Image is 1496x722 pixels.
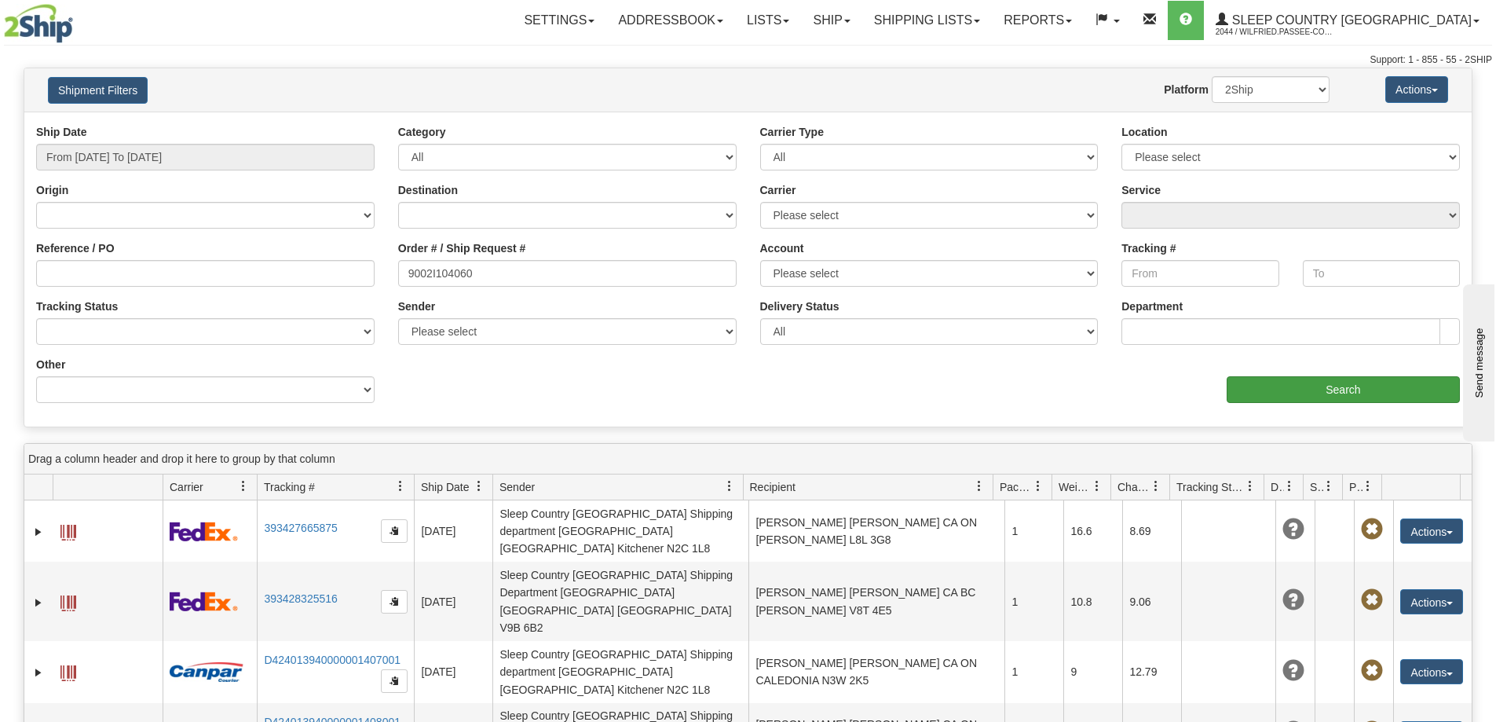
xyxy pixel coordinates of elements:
a: Expand [31,524,46,540]
a: Packages filter column settings [1025,473,1052,500]
input: To [1303,260,1460,287]
label: Other [36,357,65,372]
td: 10.8 [1063,562,1122,641]
span: Pickup Not Assigned [1361,589,1383,611]
span: Unknown [1282,519,1304,541]
a: Recipient filter column settings [966,473,993,500]
td: Sleep Country [GEOGRAPHIC_DATA] Shipping Department [GEOGRAPHIC_DATA] [GEOGRAPHIC_DATA] [GEOGRAPH... [492,562,748,641]
label: Ship Date [36,124,87,140]
a: Delivery Status filter column settings [1276,473,1303,500]
td: 9 [1063,641,1122,702]
label: Platform [1164,82,1209,97]
span: Recipient [750,479,796,495]
a: Sender filter column settings [716,473,743,500]
td: [DATE] [414,641,492,702]
td: 1 [1004,500,1063,562]
span: Pickup Not Assigned [1361,519,1383,541]
button: Copy to clipboard [381,519,408,543]
a: Addressbook [606,1,735,40]
td: [PERSON_NAME] [PERSON_NAME] CA BC [PERSON_NAME] V8T 4E5 [748,562,1004,641]
a: Tracking Status filter column settings [1237,473,1264,500]
span: Shipment Issues [1310,479,1323,495]
button: Actions [1400,659,1463,684]
a: Sleep Country [GEOGRAPHIC_DATA] 2044 / Wilfried.Passee-Coutrin [1204,1,1491,40]
a: 393427665875 [264,522,337,534]
span: Sender [499,479,535,495]
a: Charge filter column settings [1143,473,1169,500]
td: [PERSON_NAME] [PERSON_NAME] CA ON [PERSON_NAME] L8L 3G8 [748,500,1004,562]
td: 9.06 [1122,562,1181,641]
label: Destination [398,182,458,198]
label: Origin [36,182,68,198]
a: Expand [31,665,46,680]
label: Sender [398,299,435,314]
input: Search [1227,376,1460,403]
span: Tracking # [264,479,315,495]
span: Delivery Status [1271,479,1284,495]
a: 393428325516 [264,592,337,605]
td: Sleep Country [GEOGRAPHIC_DATA] Shipping department [GEOGRAPHIC_DATA] [GEOGRAPHIC_DATA] Kitchener... [492,641,748,702]
div: grid grouping header [24,444,1472,475]
input: From [1121,260,1278,287]
a: Shipment Issues filter column settings [1315,473,1342,500]
a: Pickup Status filter column settings [1355,473,1381,500]
a: Weight filter column settings [1084,473,1110,500]
iframe: chat widget [1460,280,1494,441]
button: Actions [1400,519,1463,544]
label: Tracking # [1121,240,1176,256]
a: Expand [31,595,46,610]
label: Account [760,240,804,256]
a: Ship [801,1,861,40]
span: 2044 / Wilfried.Passee-Coutrin [1216,24,1333,40]
span: Charge [1117,479,1150,495]
label: Order # / Ship Request # [398,240,526,256]
span: Packages [1000,479,1033,495]
span: Unknown [1282,589,1304,611]
img: logo2044.jpg [4,4,73,43]
label: Department [1121,299,1183,314]
span: Tracking Status [1176,479,1245,495]
span: Carrier [170,479,203,495]
button: Actions [1400,589,1463,614]
span: Unknown [1282,660,1304,682]
td: [DATE] [414,500,492,562]
td: 1 [1004,562,1063,641]
button: Copy to clipboard [381,590,408,614]
a: Carrier filter column settings [230,473,257,500]
td: [PERSON_NAME] [PERSON_NAME] CA ON CALEDONIA N3W 2K5 [748,641,1004,702]
label: Tracking Status [36,299,118,314]
a: Ship Date filter column settings [466,473,492,500]
a: Settings [512,1,606,40]
td: Sleep Country [GEOGRAPHIC_DATA] Shipping department [GEOGRAPHIC_DATA] [GEOGRAPHIC_DATA] Kitchener... [492,500,748,562]
td: 1 [1004,641,1063,702]
td: 16.6 [1063,500,1122,562]
label: Location [1121,124,1167,140]
label: Service [1121,182,1161,198]
label: Carrier [760,182,796,198]
span: Pickup Status [1349,479,1362,495]
div: Send message [12,13,145,25]
img: 14 - Canpar [170,662,243,682]
span: Pickup Not Assigned [1361,660,1383,682]
a: Label [60,518,76,543]
a: Label [60,588,76,614]
img: 2 - FedEx Express® [170,522,238,541]
label: Carrier Type [760,124,824,140]
a: Label [60,658,76,684]
a: Reports [992,1,1084,40]
a: Tracking # filter column settings [387,473,414,500]
button: Actions [1385,76,1448,103]
td: 8.69 [1122,500,1181,562]
span: Ship Date [421,479,469,495]
div: Support: 1 - 855 - 55 - 2SHIP [4,53,1492,67]
td: [DATE] [414,562,492,641]
button: Copy to clipboard [381,669,408,693]
img: 2 - FedEx Express® [170,592,238,611]
span: Weight [1059,479,1092,495]
label: Delivery Status [760,299,839,314]
label: Category [398,124,446,140]
a: Shipping lists [862,1,992,40]
label: Reference / PO [36,240,115,256]
span: Sleep Country [GEOGRAPHIC_DATA] [1228,13,1472,27]
a: D424013940000001407001 [264,654,401,666]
